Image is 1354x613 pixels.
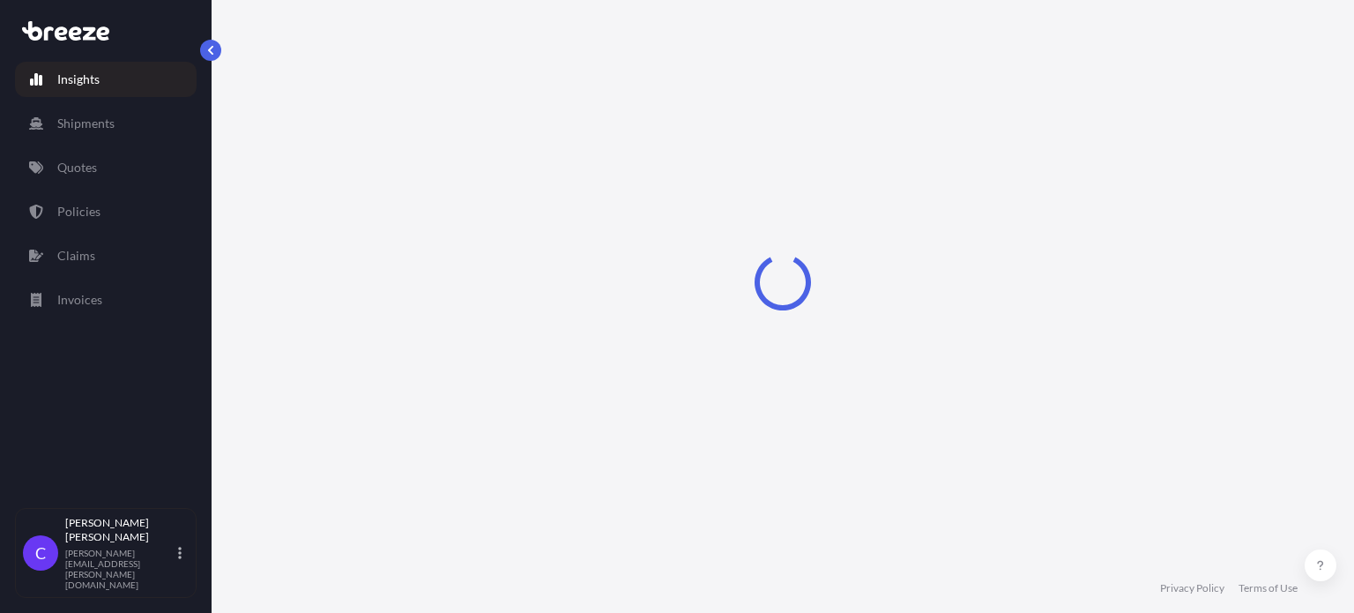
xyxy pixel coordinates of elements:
[57,247,95,265] p: Claims
[65,516,175,544] p: [PERSON_NAME] [PERSON_NAME]
[15,238,197,273] a: Claims
[1239,581,1298,595] a: Terms of Use
[57,71,100,88] p: Insights
[15,62,197,97] a: Insights
[15,150,197,185] a: Quotes
[57,203,100,221] p: Policies
[35,544,46,562] span: C
[15,282,197,318] a: Invoices
[65,548,175,590] p: [PERSON_NAME][EMAIL_ADDRESS][PERSON_NAME][DOMAIN_NAME]
[57,115,115,132] p: Shipments
[1160,581,1224,595] a: Privacy Policy
[15,106,197,141] a: Shipments
[15,194,197,229] a: Policies
[57,159,97,176] p: Quotes
[57,291,102,309] p: Invoices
